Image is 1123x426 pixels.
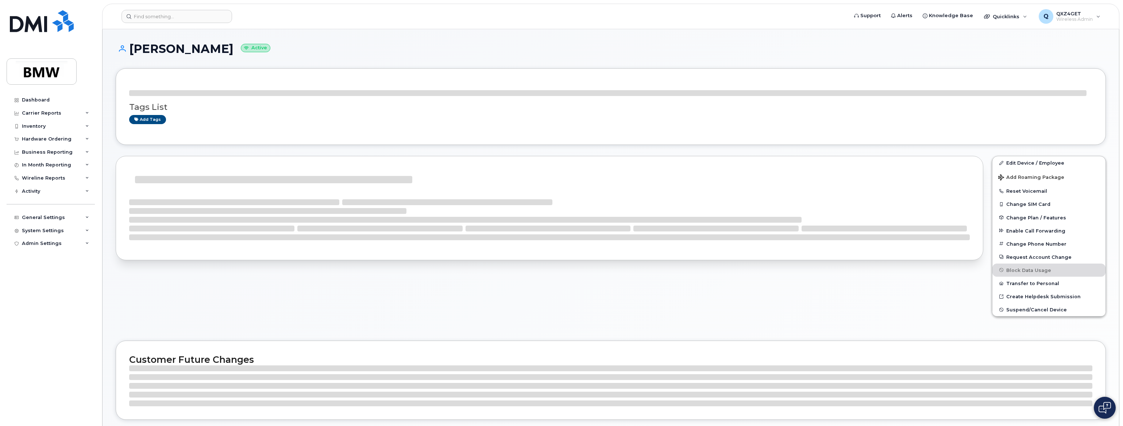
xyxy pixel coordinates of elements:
button: Enable Call Forwarding [992,224,1105,237]
button: Transfer to Personal [992,277,1105,290]
button: Request Account Change [992,250,1105,264]
button: Block Data Usage [992,264,1105,277]
h2: Customer Future Changes [129,354,1092,365]
span: Suspend/Cancel Device [1006,307,1067,312]
h3: Tags List [129,103,1092,112]
a: Add tags [129,115,166,124]
h1: [PERSON_NAME] [116,42,1106,55]
span: Change Plan / Features [1006,215,1066,220]
button: Change SIM Card [992,197,1105,211]
button: Change Phone Number [992,237,1105,250]
img: Open chat [1099,402,1111,414]
span: Add Roaming Package [998,174,1064,181]
small: Active [241,44,270,52]
button: Suspend/Cancel Device [992,303,1105,316]
button: Change Plan / Features [992,211,1105,224]
a: Edit Device / Employee [992,156,1105,169]
button: Add Roaming Package [992,169,1105,184]
a: Create Helpdesk Submission [992,290,1105,303]
button: Reset Voicemail [992,184,1105,197]
span: Enable Call Forwarding [1006,228,1065,233]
